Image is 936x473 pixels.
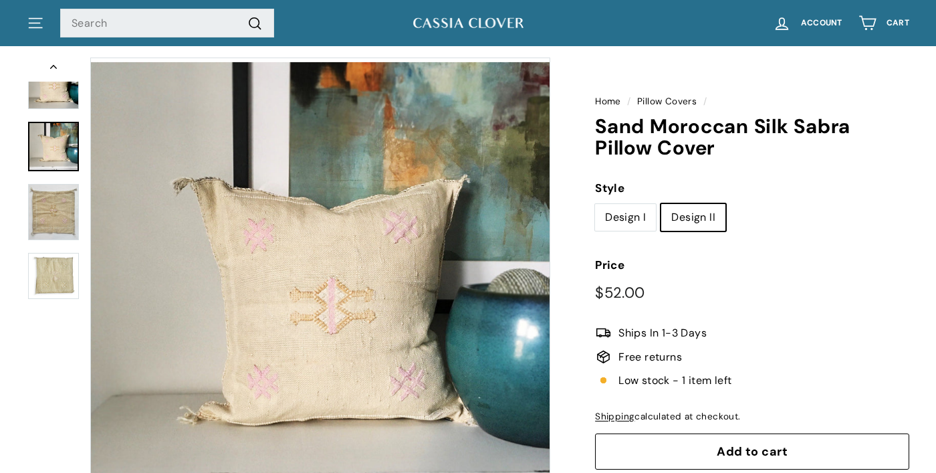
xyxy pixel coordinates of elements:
[60,9,274,38] input: Search
[595,409,909,424] div: calculated at checkout.
[595,204,656,231] label: Design I
[717,444,788,460] span: Add to cart
[618,349,682,366] span: Free returns
[801,19,842,27] span: Account
[27,58,80,82] button: Previous
[595,94,909,109] nav: breadcrumbs
[637,96,697,107] a: Pillow Covers
[595,283,645,302] span: $52.00
[595,96,621,107] a: Home
[28,184,79,240] img: Sand Moroccan Silk Sabra Pillow Cover
[618,324,707,342] span: Ships In 1-3 Days
[595,434,909,470] button: Add to cart
[28,122,79,172] a: Sand Moroccan Silk Sabra Pillow Cover
[595,411,634,422] a: Shipping
[28,253,79,299] img: Sand Moroccan Silk Sabra Pillow Cover
[887,19,909,27] span: Cart
[765,3,850,43] a: Account
[624,96,634,107] span: /
[595,256,909,274] label: Price
[700,96,710,107] span: /
[850,3,917,43] a: Cart
[618,372,731,389] span: Low stock - 1 item left
[661,204,725,231] label: Design II
[28,59,79,109] img: Sand Moroccan Silk Sabra Pillow Cover
[595,116,909,159] h1: Sand Moroccan Silk Sabra Pillow Cover
[595,179,909,197] label: Style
